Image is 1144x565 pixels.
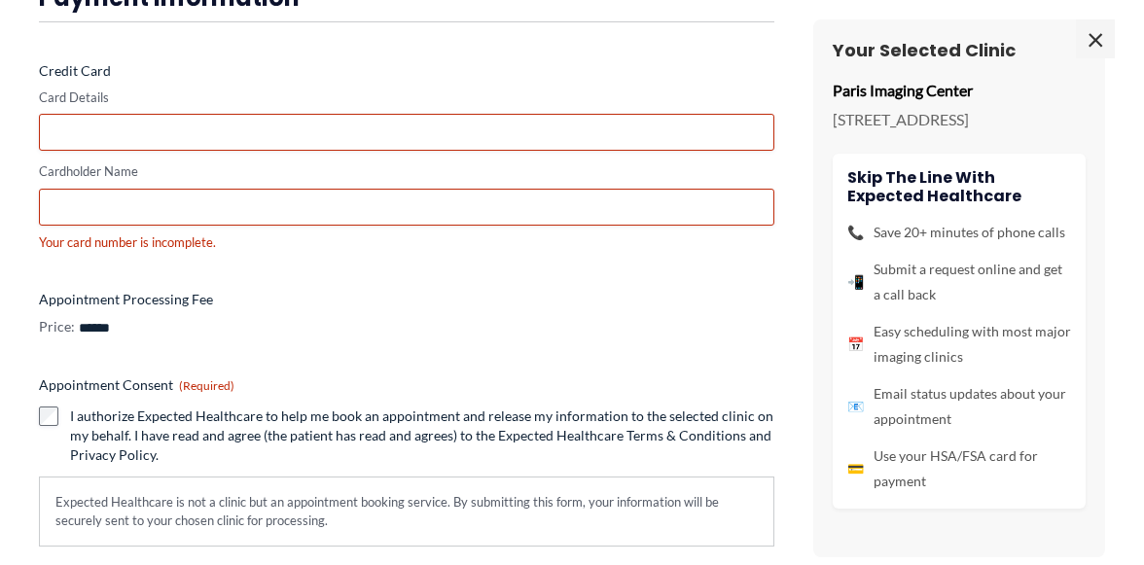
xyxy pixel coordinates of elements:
p: [STREET_ADDRESS] [833,105,1086,134]
label: Price: [39,317,75,336]
div: Your card number is incomplete. [39,233,774,252]
p: Paris Imaging Center [833,76,1086,105]
label: Card Details [39,88,774,107]
label: I authorize Expected Healthcare to help me book an appointment and release my information to the ... [70,406,774,465]
label: Cardholder Name [39,162,774,181]
iframe: Secure card payment input frame [52,124,762,141]
label: Appointment Processing Fee [39,290,774,309]
li: Submit a request online and get a call back [847,257,1071,307]
span: × [1076,19,1115,58]
li: Email status updates about your appointment [847,381,1071,432]
h4: Skip the line with Expected Healthcare [847,168,1071,205]
input: Appointment Processing Fee Price [78,320,216,336]
span: 💳 [847,456,864,481]
label: Credit Card [39,61,774,81]
span: 📧 [847,394,864,419]
span: 📞 [847,220,864,245]
legend: Appointment Consent [39,375,234,395]
span: 📲 [847,269,864,295]
span: (Required) [179,378,234,393]
h3: Your Selected Clinic [833,39,1086,61]
li: Easy scheduling with most major imaging clinics [847,319,1071,370]
li: Use your HSA/FSA card for payment [847,443,1071,494]
li: Save 20+ minutes of phone calls [847,220,1071,245]
div: Expected Healthcare is not a clinic but an appointment booking service. By submitting this form, ... [39,477,774,546]
span: 📅 [847,332,864,357]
